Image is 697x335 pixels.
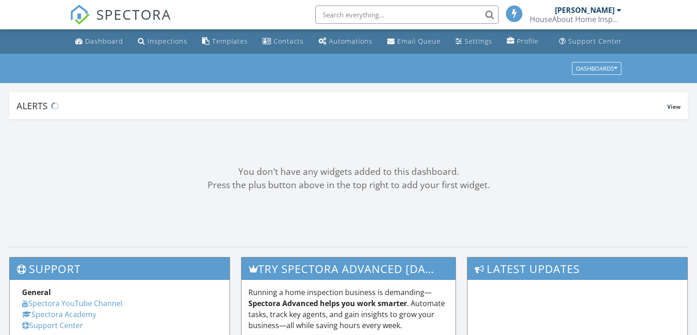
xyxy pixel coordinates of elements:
a: Company Profile [503,33,542,50]
div: Inspections [148,37,187,45]
div: Profile [517,37,538,45]
div: [PERSON_NAME] [555,6,615,15]
div: Press the plus button above in the top right to add your first widget. [9,179,688,192]
p: Running a home inspection business is demanding— . Automate tasks, track key agents, and gain ins... [248,287,449,331]
h3: Latest Updates [467,257,687,280]
a: Spectora Academy [22,309,96,319]
div: Alerts [16,100,667,112]
img: The Best Home Inspection Software - Spectora [70,5,90,25]
span: View [667,103,681,111]
div: Dashboard [85,37,123,45]
a: Dashboard [71,33,127,50]
a: Templates [198,33,252,50]
div: Automations [329,37,373,45]
strong: Spectora Advanced helps you work smarter [248,298,407,308]
strong: General [22,287,51,297]
a: Contacts [259,33,307,50]
a: Email Queue [384,33,445,50]
h3: Try spectora advanced [DATE] [241,257,456,280]
h3: Support [10,257,230,280]
a: Support Center [555,33,626,50]
div: Templates [212,37,248,45]
button: Dashboards [572,62,621,75]
a: Settings [452,33,496,50]
div: Contacts [274,37,304,45]
a: Inspections [134,33,191,50]
div: Email Queue [397,37,441,45]
input: Search everything... [315,6,499,24]
div: You don't have any widgets added to this dashboard. [9,165,688,179]
div: Dashboards [576,65,617,72]
a: Automations (Basic) [315,33,376,50]
div: HouseAbout Home Inspections, LLC [530,15,621,24]
div: Support Center [568,37,622,45]
a: Support Center [22,320,83,330]
div: Settings [465,37,492,45]
a: SPECTORA [70,12,171,32]
a: Spectora YouTube Channel [22,298,122,308]
span: SPECTORA [96,5,171,24]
